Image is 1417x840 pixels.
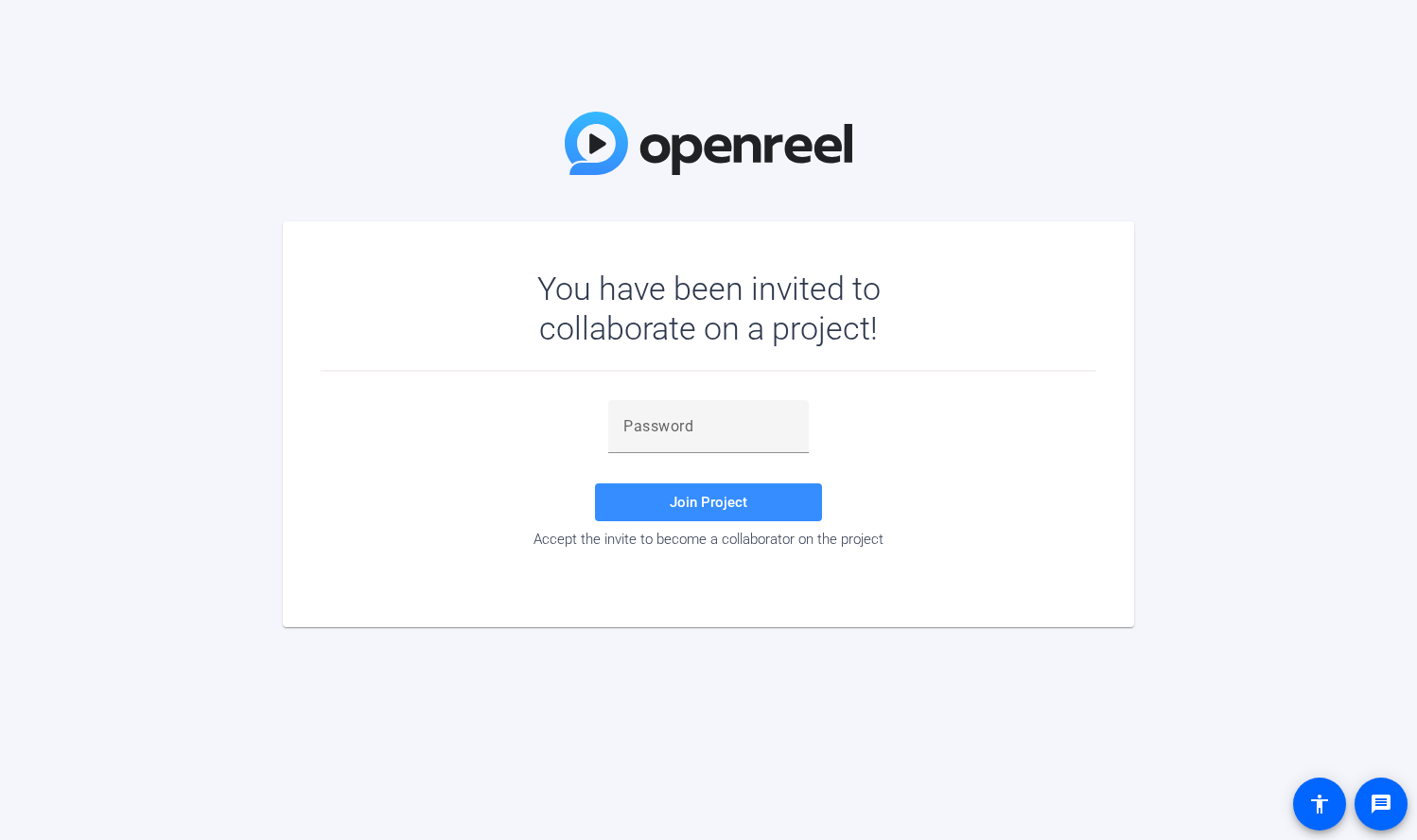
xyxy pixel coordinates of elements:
div: Accept the invite to become a collaborator on the project [321,531,1096,548]
mat-icon: message [1370,793,1392,815]
input: Password [623,415,794,438]
img: OpenReel Logo [565,112,852,175]
button: Join Project [595,483,822,521]
div: You have been invited to collaborate on a project! [482,269,936,348]
mat-icon: accessibility [1308,793,1331,815]
span: Join Project [670,494,747,511]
